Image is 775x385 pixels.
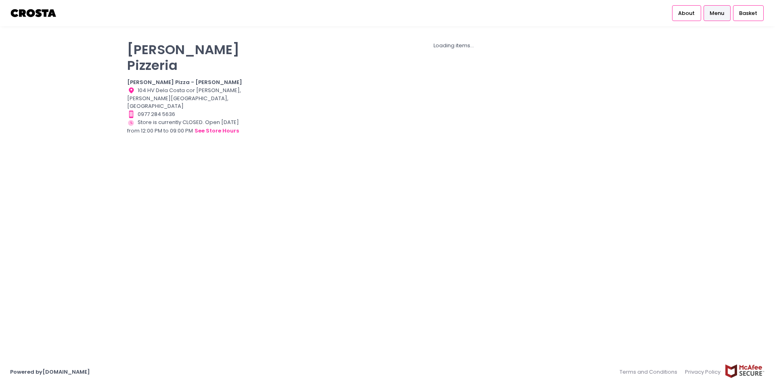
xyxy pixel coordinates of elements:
div: 104 HV Dela Costa cor [PERSON_NAME], [PERSON_NAME][GEOGRAPHIC_DATA], [GEOGRAPHIC_DATA] [127,86,250,110]
img: mcafee-secure [725,364,765,378]
div: 0977 284 5636 [127,110,250,118]
a: Privacy Policy [681,364,725,380]
img: logo [10,6,57,20]
span: Basket [739,9,757,17]
span: About [678,9,695,17]
a: Powered by[DOMAIN_NAME] [10,368,90,376]
span: Menu [710,9,724,17]
a: Menu [704,5,731,21]
div: Store is currently CLOSED. Open [DATE] from 12:00 PM to 09:00 PM [127,118,250,135]
b: [PERSON_NAME] Pizza - [PERSON_NAME] [127,78,242,86]
a: About [672,5,701,21]
button: see store hours [194,126,239,135]
div: Loading items... [260,42,648,50]
p: [PERSON_NAME] Pizzeria [127,42,250,73]
a: Terms and Conditions [620,364,681,380]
